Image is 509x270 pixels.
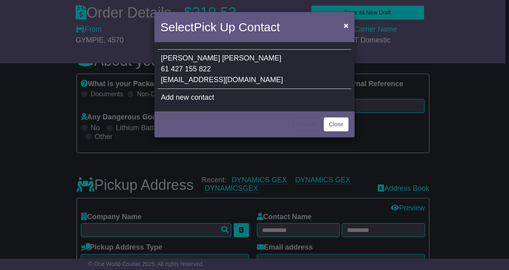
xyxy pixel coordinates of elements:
span: Pick Up [194,20,235,34]
span: 61 427 155 822 [161,65,211,73]
span: × [344,21,349,30]
span: Contact [238,20,280,34]
button: Close [324,117,349,131]
span: [PERSON_NAME] [222,54,281,62]
span: [EMAIL_ADDRESS][DOMAIN_NAME] [161,76,283,84]
button: Close [340,17,353,34]
button: < Back [293,117,321,131]
span: [PERSON_NAME] [161,54,220,62]
span: Add new contact [161,93,214,101]
h4: Select [160,18,280,36]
